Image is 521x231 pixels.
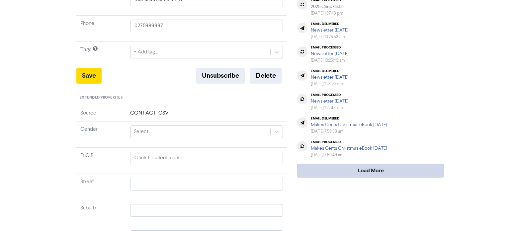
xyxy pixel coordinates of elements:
div: [DATE] 10:25:49 am [311,57,349,64]
div: email delivered [311,22,349,26]
td: Source [76,109,126,121]
div: + Add tag... [134,48,158,56]
a: Makes Cents Christmas eBook [DATE] [311,146,387,151]
td: Street [76,174,126,200]
div: email processed [311,140,387,144]
button: Save [76,68,102,84]
a: Makes Cents Christmas eBook [DATE] [311,122,387,127]
td: D.O.B [76,147,126,174]
div: email processed [311,45,349,49]
button: Load More [297,164,444,178]
div: Select ... [134,128,152,136]
div: email processed [311,93,349,97]
a: Newsletter [DATE] [311,28,349,33]
iframe: Chat Widget [488,199,521,231]
div: [DATE] 1:22:43 pm [311,105,349,111]
div: [DATE] 7:59:49 am [311,152,387,158]
a: Newsletter [DATE] [311,51,349,56]
td: Suburb [76,200,126,226]
td: Phone [76,16,126,42]
td: CONTACT-CSV [126,109,287,121]
div: [DATE] 7:59:53 am [311,128,387,135]
td: Gender [76,121,126,147]
div: [DATE] 1:23:20 pm [311,81,349,87]
div: [DATE] 10:25:53 am [311,34,349,40]
div: email delivered [311,116,387,120]
td: Tags [76,42,126,68]
div: Extended Properties [76,92,287,104]
a: Newsletter [DATE] [311,99,349,104]
div: email delivered [311,69,349,73]
div: [DATE] 1:37:43 pm [311,10,343,17]
button: Delete [250,68,282,84]
input: Click to select a date [130,152,283,164]
a: 2025 Checklists [311,4,342,9]
button: Unsubscribe [196,68,245,84]
a: Newsletter [DATE] [311,75,349,80]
